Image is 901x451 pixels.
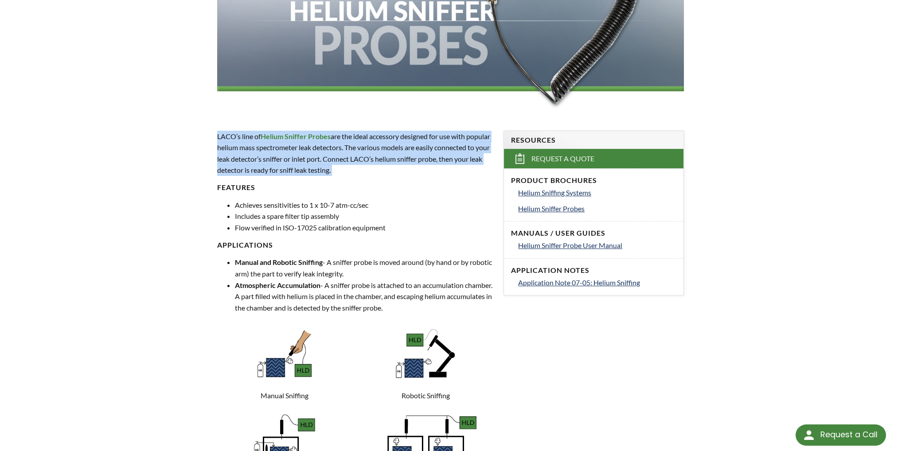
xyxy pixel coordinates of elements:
[217,183,493,192] h4: Features
[518,278,640,287] span: Application Note 07-05: Helium Sniffing
[235,222,493,233] li: Flow verified in ISO-17025 calibration equipment
[392,320,459,387] img: Methods_Graphics_Robotic_Sniffing.jpg
[820,424,877,445] div: Request a Call
[802,428,816,442] img: round button
[235,257,493,279] li: - A sniffer probe is moved around (by hand or by robotic arm) the part to verify leak integrity.
[235,281,320,289] strong: Atmospheric Accumulation
[518,240,676,251] a: Helium Sniffer Probe User Manual
[217,131,493,176] p: LACO’s line of are the ideal accessory designed for use with popular helium mass spectrometer lea...
[504,149,683,168] a: Request a Quote
[518,277,676,288] a: Application Note 07-05: Helium Sniffing
[235,210,493,222] li: Includes a spare filter tip assembly
[518,188,591,197] span: Helium Sniffing Systems
[511,176,676,185] h4: Product Brochures
[217,241,493,250] h4: Applications
[511,266,676,275] h4: Application Notes
[359,320,493,401] p: Robotic Sniffing
[511,229,676,238] h4: Manuals / User Guides
[235,199,493,211] li: Achieves sensitivities to 1 x 10-7 atm-cc/sec
[518,204,585,213] span: Helium Sniffer Probes
[518,241,622,249] span: Helium Sniffer Probe User Manual
[531,154,594,163] span: Request a Quote
[235,258,323,266] strong: Manual and Robotic Sniffing
[511,136,676,145] h4: Resources
[796,424,886,446] div: Request a Call
[261,132,331,140] span: Helium Sniffer Probes
[251,320,318,387] img: Methods_Graphics_Manual_Sniffing.jpg
[518,203,676,214] a: Helium Sniffer Probes
[518,187,676,198] a: Helium Sniffing Systems
[217,320,352,401] p: Manual Sniffing
[235,280,493,314] li: - A sniffer probe is attached to an accumulation chamber. A part filled with helium is placed in ...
